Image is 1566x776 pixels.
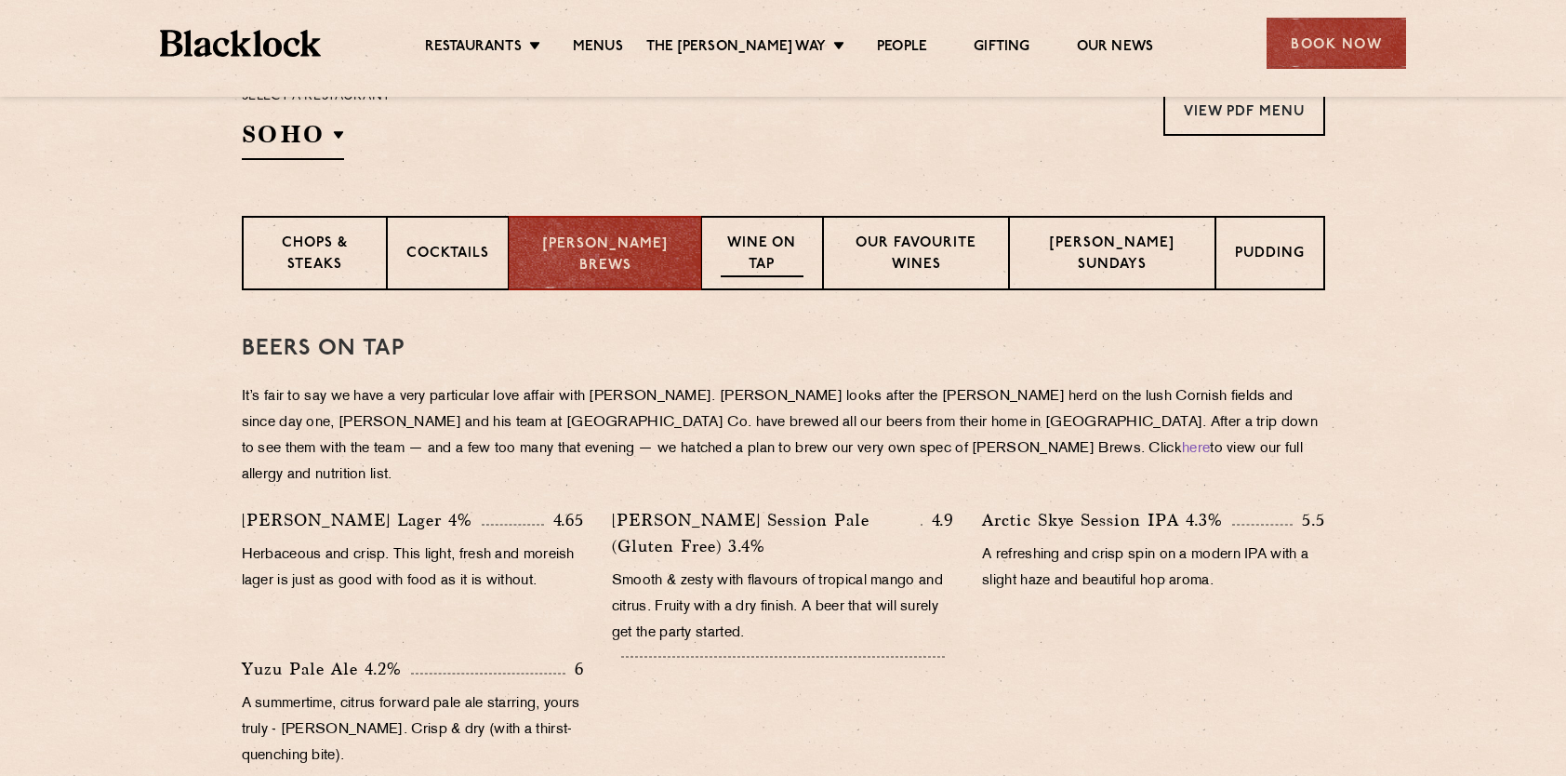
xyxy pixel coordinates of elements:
p: [PERSON_NAME] Lager 4% [242,507,482,533]
h3: Beers on tap [242,337,1325,361]
p: 4.65 [544,508,584,532]
p: Yuzu Pale Ale 4.2% [242,656,411,682]
a: Our News [1077,38,1154,59]
p: Chops & Steaks [262,234,368,277]
div: Book Now [1267,18,1406,69]
h2: SOHO [242,118,344,160]
p: Select a restaurant [242,85,391,109]
p: Arctic Skye Session IPA 4.3% [982,507,1232,533]
p: 5.5 [1293,508,1325,532]
a: Gifting [974,38,1029,59]
p: [PERSON_NAME] Brews [528,234,681,276]
p: Smooth & zesty with flavours of tropical mango and citrus. Fruity with a dry finish. A beer that ... [612,569,954,647]
p: Wine on Tap [721,234,803,277]
p: Our favourite wines [843,234,989,277]
p: 6 [565,657,584,681]
a: here [1182,442,1210,456]
p: A summertime, citrus forward pale ale starring, yours truly - [PERSON_NAME]. Crisp & dry (with a ... [242,691,584,769]
p: [PERSON_NAME] Sundays [1029,234,1196,277]
a: View PDF Menu [1163,85,1325,136]
p: 4.9 [922,508,955,532]
p: [PERSON_NAME] Session Pale (Gluten Free) 3.4% [612,507,921,559]
a: Menus [573,38,623,59]
p: Herbaceous and crisp. This light, fresh and moreish lager is just as good with food as it is with... [242,542,584,595]
p: A refreshing and crisp spin on a modern IPA with a slight haze and beautiful hop aroma. [982,542,1324,595]
a: People [877,38,927,59]
a: The [PERSON_NAME] Way [646,38,826,59]
p: Pudding [1235,244,1305,267]
p: Cocktails [406,244,489,267]
p: It’s fair to say we have a very particular love affair with [PERSON_NAME]. [PERSON_NAME] looks af... [242,384,1325,488]
img: BL_Textured_Logo-footer-cropped.svg [160,30,321,57]
a: Restaurants [425,38,522,59]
